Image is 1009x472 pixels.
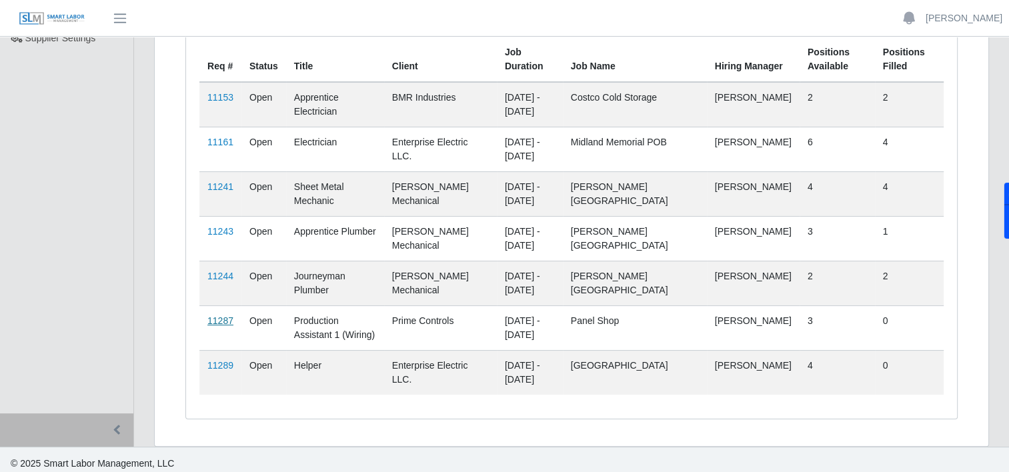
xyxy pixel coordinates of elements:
[207,226,233,237] a: 11243
[241,127,286,171] td: Open
[384,305,497,350] td: Prime Controls
[563,82,707,127] td: Costco Cold Storage
[497,216,563,261] td: [DATE] - [DATE]
[497,350,563,395] td: [DATE] - [DATE]
[563,216,707,261] td: [PERSON_NAME][GEOGRAPHIC_DATA]
[207,360,233,371] a: 11289
[800,216,875,261] td: 3
[563,305,707,350] td: Panel Shop
[11,458,174,469] span: © 2025 Smart Labor Management, LLC
[384,127,497,171] td: Enterprise Electric LLC.
[707,127,800,171] td: [PERSON_NAME]
[286,216,384,261] td: Apprentice Plumber
[207,181,233,192] a: 11241
[497,305,563,350] td: [DATE] - [DATE]
[241,216,286,261] td: Open
[241,305,286,350] td: Open
[563,127,707,171] td: Midland Memorial POB
[384,82,497,127] td: BMR Industries
[207,137,233,147] a: 11161
[800,171,875,216] td: 4
[563,37,707,82] th: Job Name
[563,350,707,395] td: [GEOGRAPHIC_DATA]
[384,171,497,216] td: [PERSON_NAME] Mechanical
[707,37,800,82] th: Hiring Manager
[875,350,944,395] td: 0
[286,82,384,127] td: Apprentice Electrician
[707,305,800,350] td: [PERSON_NAME]
[707,216,800,261] td: [PERSON_NAME]
[241,350,286,395] td: Open
[25,33,96,43] span: Supplier Settings
[800,127,875,171] td: 6
[875,82,944,127] td: 2
[286,261,384,305] td: Journeyman Plumber
[563,171,707,216] td: [PERSON_NAME][GEOGRAPHIC_DATA]
[286,37,384,82] th: Title
[707,82,800,127] td: [PERSON_NAME]
[19,11,85,26] img: SLM Logo
[875,261,944,305] td: 2
[497,127,563,171] td: [DATE] - [DATE]
[241,37,286,82] th: Status
[497,82,563,127] td: [DATE] - [DATE]
[707,350,800,395] td: [PERSON_NAME]
[384,37,497,82] th: Client
[384,261,497,305] td: [PERSON_NAME] Mechanical
[199,37,241,82] th: Req #
[800,82,875,127] td: 2
[875,171,944,216] td: 4
[926,11,1002,25] a: [PERSON_NAME]
[875,127,944,171] td: 4
[207,315,233,326] a: 11287
[384,216,497,261] td: [PERSON_NAME] Mechanical
[286,171,384,216] td: Sheet Metal Mechanic
[875,37,944,82] th: Positions Filled
[497,37,563,82] th: Job Duration
[800,261,875,305] td: 2
[241,261,286,305] td: Open
[241,82,286,127] td: Open
[707,171,800,216] td: [PERSON_NAME]
[875,305,944,350] td: 0
[286,350,384,395] td: Helper
[563,261,707,305] td: [PERSON_NAME][GEOGRAPHIC_DATA]
[286,127,384,171] td: Electrician
[800,350,875,395] td: 4
[286,305,384,350] td: Production Assistant 1 (Wiring)
[497,261,563,305] td: [DATE] - [DATE]
[384,350,497,395] td: Enterprise Electric LLC.
[207,92,233,103] a: 11153
[497,171,563,216] td: [DATE] - [DATE]
[800,37,875,82] th: Positions Available
[800,305,875,350] td: 3
[241,171,286,216] td: Open
[875,216,944,261] td: 1
[207,271,233,281] a: 11244
[707,261,800,305] td: [PERSON_NAME]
